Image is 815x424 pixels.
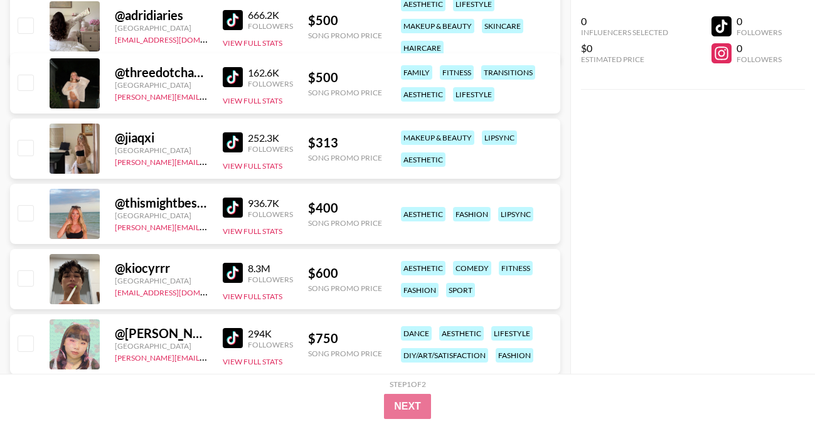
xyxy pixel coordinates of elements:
[115,90,420,102] a: [PERSON_NAME][EMAIL_ADDRESS][PERSON_NAME][PERSON_NAME][DOMAIN_NAME]
[115,155,301,167] a: [PERSON_NAME][EMAIL_ADDRESS][DOMAIN_NAME]
[453,207,491,221] div: fashion
[440,65,474,80] div: fitness
[401,348,488,363] div: diy/art/satisfaction
[499,261,533,275] div: fitness
[308,88,382,97] div: Song Promo Price
[308,349,382,358] div: Song Promo Price
[401,207,445,221] div: aesthetic
[248,340,293,349] div: Followers
[401,19,474,33] div: makeup & beauty
[308,331,382,346] div: $ 750
[115,23,208,33] div: [GEOGRAPHIC_DATA]
[115,146,208,155] div: [GEOGRAPHIC_DATA]
[737,55,782,64] div: Followers
[223,328,243,348] img: TikTok
[308,153,382,162] div: Song Promo Price
[446,283,475,297] div: sport
[115,130,208,146] div: @ jiaqxi
[401,261,445,275] div: aesthetic
[496,348,533,363] div: fashion
[115,8,208,23] div: @ adridiaries
[581,28,668,37] div: Influencers Selected
[223,161,282,171] button: View Full Stats
[401,41,444,55] div: haircare
[223,132,243,152] img: TikTok
[308,13,382,28] div: $ 500
[482,19,523,33] div: skincare
[223,10,243,30] img: TikTok
[223,263,243,283] img: TikTok
[223,96,282,105] button: View Full Stats
[223,292,282,301] button: View Full Stats
[248,132,293,144] div: 252.3K
[308,265,382,281] div: $ 600
[737,15,782,28] div: 0
[248,209,293,219] div: Followers
[248,262,293,275] div: 8.3M
[248,66,293,79] div: 162.6K
[482,130,517,145] div: lipsync
[308,135,382,151] div: $ 313
[481,65,535,80] div: transitions
[248,9,293,21] div: 666.2K
[223,357,282,366] button: View Full Stats
[248,21,293,31] div: Followers
[115,33,241,45] a: [EMAIL_ADDRESS][DOMAIN_NAME]
[401,87,445,102] div: aesthetic
[401,283,439,297] div: fashion
[581,55,668,64] div: Estimated Price
[115,260,208,276] div: @ kiocyrrr
[491,326,533,341] div: lifestyle
[401,152,445,167] div: aesthetic
[115,211,208,220] div: [GEOGRAPHIC_DATA]
[248,197,293,209] div: 936.7K
[401,65,432,80] div: family
[115,326,208,341] div: @ [PERSON_NAME].t.ful
[308,31,382,40] div: Song Promo Price
[401,326,432,341] div: dance
[223,38,282,48] button: View Full Stats
[439,326,484,341] div: aesthetic
[248,327,293,340] div: 294K
[308,70,382,85] div: $ 500
[308,200,382,216] div: $ 400
[115,285,241,297] a: [EMAIL_ADDRESS][DOMAIN_NAME]
[737,42,782,55] div: 0
[581,42,668,55] div: $0
[115,65,208,80] div: @ threedotchanell
[115,341,208,351] div: [GEOGRAPHIC_DATA]
[453,261,491,275] div: comedy
[115,276,208,285] div: [GEOGRAPHIC_DATA]
[115,195,208,211] div: @ thismightbeselah
[390,379,426,389] div: Step 1 of 2
[223,67,243,87] img: TikTok
[248,275,293,284] div: Followers
[308,284,382,293] div: Song Promo Price
[401,130,474,145] div: makeup & beauty
[498,207,533,221] div: lipsync
[737,28,782,37] div: Followers
[223,198,243,218] img: TikTok
[115,80,208,90] div: [GEOGRAPHIC_DATA]
[581,15,668,28] div: 0
[115,220,360,232] a: [PERSON_NAME][EMAIL_ADDRESS][PERSON_NAME][DOMAIN_NAME]
[752,361,800,409] iframe: Drift Widget Chat Controller
[248,144,293,154] div: Followers
[115,351,360,363] a: [PERSON_NAME][EMAIL_ADDRESS][PERSON_NAME][DOMAIN_NAME]
[248,79,293,88] div: Followers
[384,394,431,419] button: Next
[308,218,382,228] div: Song Promo Price
[453,87,494,102] div: lifestyle
[223,226,282,236] button: View Full Stats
